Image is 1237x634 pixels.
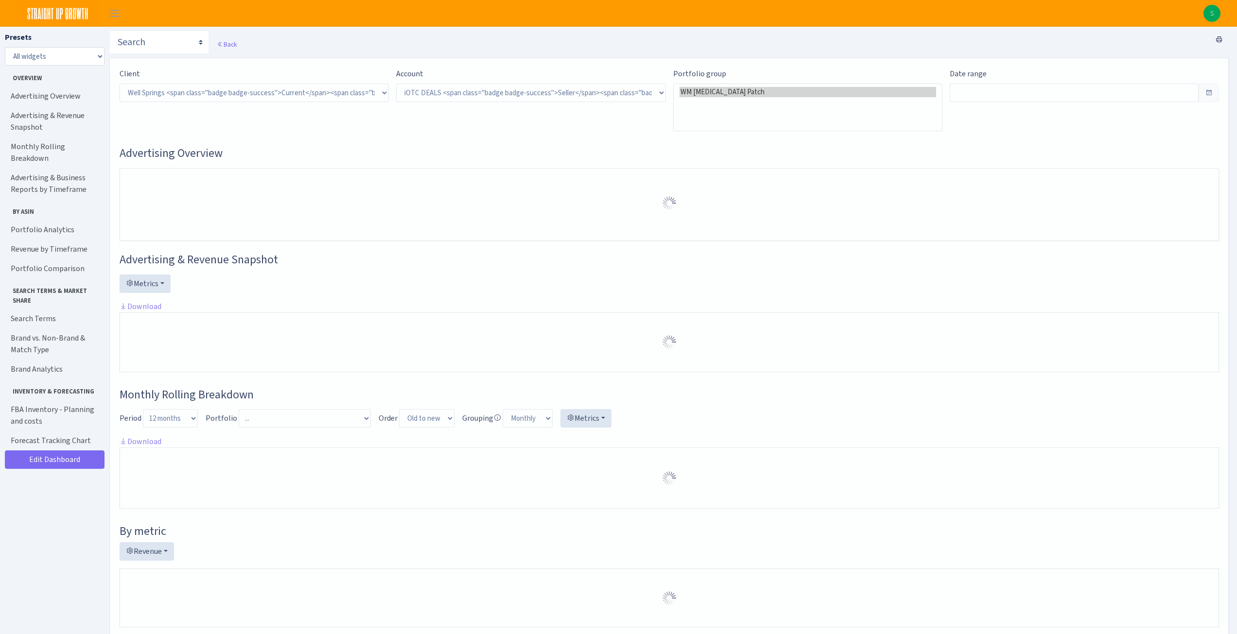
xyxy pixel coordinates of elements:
a: Back [217,40,237,49]
a: Brand vs. Non-Brand & Match Type [5,328,102,360]
a: Advertising Overview [5,86,102,106]
img: Slomo [1203,5,1220,22]
a: Monthly Rolling Breakdown [5,137,102,168]
label: Portfolio group [673,68,726,80]
a: S [1203,5,1220,22]
h4: By metric [120,524,1219,538]
i: Avg. daily only for these metrics:<br> Sessions<br> Units<br> Revenue<br> Spend<br> Sales<br> Cli... [493,414,501,422]
button: Metrics [560,409,611,428]
span: By ASIN [5,203,102,216]
a: Brand Analytics [5,360,102,379]
label: Account [396,68,423,80]
img: Preloader [662,470,677,486]
a: Forecast Tracking Chart [5,431,102,450]
label: Order [379,412,398,424]
button: Revenue [120,542,174,561]
h3: Widget #38 [120,388,1219,402]
label: Period [120,412,141,424]
button: Toggle navigation [103,5,127,21]
a: Portfolio Analytics [5,220,102,240]
a: Download [120,301,161,311]
label: Client [120,68,140,80]
a: Advertising & Revenue Snapshot [5,106,102,137]
a: FBA Inventory - Planning and costs [5,400,102,431]
label: Grouping [462,412,501,424]
select: ) [396,84,665,102]
label: Presets [5,32,32,43]
a: Edit Dashboard [5,450,105,469]
label: Date range [950,68,987,80]
a: Advertising & Business Reports by Timeframe [5,168,102,199]
span: Overview [5,69,102,83]
option: WM [MEDICAL_DATA] Patch [679,87,936,97]
a: Download [120,436,161,446]
span: Search Terms & Market Share [5,282,102,305]
a: Portfolio Comparison [5,259,102,278]
a: Revenue by Timeframe [5,240,102,259]
span: Inventory & Forecasting [5,383,102,396]
h3: Widget #1 [120,146,1219,160]
img: Preloader [662,195,677,211]
h3: Widget #2 [120,253,1219,267]
label: Portfolio [206,412,237,424]
a: Search Terms [5,309,102,328]
img: Preloader [662,590,677,606]
img: Preloader [662,334,677,350]
button: Metrics [120,274,171,293]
